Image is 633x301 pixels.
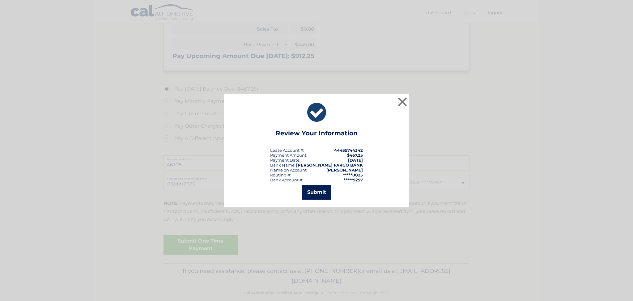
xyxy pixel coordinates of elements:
span: $467.25 [347,153,363,158]
h3: Review Your Information [276,129,358,140]
button: × [396,95,409,108]
div: Bank Account #: [270,177,303,182]
strong: [PERSON_NAME] FARGO BANK [296,163,363,167]
div: Lease Account #: [270,148,304,153]
div: Bank Name: [270,163,295,167]
div: Name on Account: [270,167,308,172]
div: Payment Amount: [270,153,307,158]
span: [DATE] [348,158,363,163]
strong: [PERSON_NAME] [326,167,363,172]
div: : [270,158,300,163]
div: Routing #: [270,172,291,177]
span: Payment Date [270,158,300,163]
strong: 44455744342 [334,148,363,153]
button: Submit [302,185,331,200]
